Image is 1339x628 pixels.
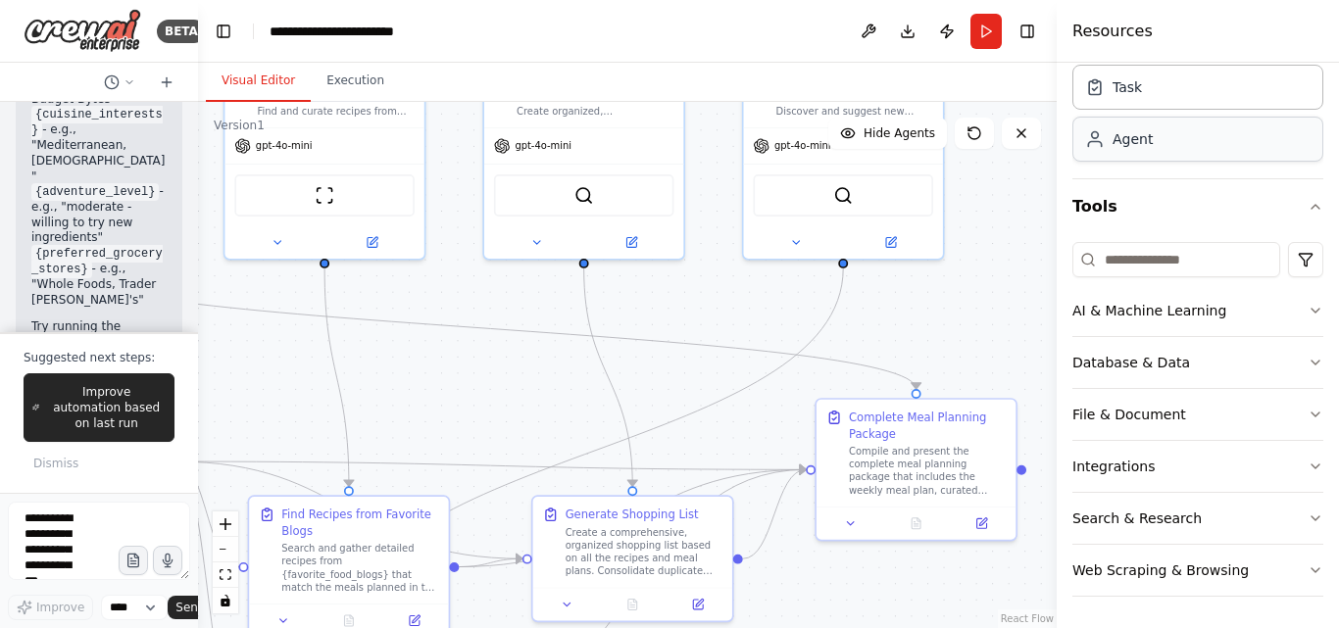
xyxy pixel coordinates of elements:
[864,125,935,141] span: Hide Agents
[31,107,167,184] li: - e.g., "Mediterranean, [DEMOGRAPHIC_DATA]"
[1014,18,1041,45] button: Hide right sidebar
[24,373,174,442] button: Improve automation based on last run
[1072,301,1226,320] div: AI & Machine Learning
[175,454,238,575] g: Edge from a7693319-2779-4955-ab9a-471ae9d0d8e6 to 813514c0-5976-41ae-9b18-82ce31c65a9f
[575,268,640,486] g: Edge from 56318479-7a7b-4925-9dd9-6f9454be47d5 to bb4c5996-3f5d-4351-9c56-b632a2a789cd
[566,526,722,578] div: Create a comprehensive, organized shopping list based on all the recipes and meal plans. Consolid...
[31,245,163,278] code: {preferred_grocery_stores}
[742,73,945,260] div: Discover and suggest new dishes, cuisines, and cooking techniques that align with {dietary_prefer...
[317,268,357,486] g: Edge from 191d7607-e88e-4152-8ddf-5ee382dcec51 to 813514c0-5976-41ae-9b18-82ce31c65a9f
[36,600,84,615] span: Improve
[31,184,167,246] li: - e.g., "moderate - willing to try new ingredients"
[482,73,685,260] div: Create organized, comprehensive shopping lists based on the weekly meal plan, optimizing for {pre...
[585,232,676,252] button: Open in side panel
[151,71,182,94] button: Start a new chat
[270,22,441,41] nav: breadcrumb
[326,232,418,252] button: Open in side panel
[743,461,806,566] g: Edge from bb4c5996-3f5d-4351-9c56-b632a2a789cd to 5a620993-fc9a-4675-90a7-c3275220f81e
[315,186,334,206] img: ScrapeWebsiteTool
[47,384,166,431] span: Improve automation based on last run
[1072,560,1249,580] div: Web Scraping & Browsing
[1072,389,1323,440] button: File & Document
[845,232,936,252] button: Open in side panel
[954,513,1010,533] button: Open in side panel
[256,139,313,152] span: gpt-4o-mini
[566,507,699,523] div: Generate Shopping List
[157,20,206,43] div: BETA
[33,456,78,471] span: Dismiss
[1072,441,1323,492] button: Integrations
[206,61,311,102] button: Visual Editor
[1072,353,1190,372] div: Database & Data
[1001,613,1054,624] a: React Flow attribution
[213,537,238,562] button: zoom out
[213,511,238,537] button: zoom in
[168,596,228,619] button: Send
[1072,57,1323,178] div: Crew
[24,450,88,477] button: Dismiss
[774,139,831,152] span: gpt-4o-mini
[213,511,238,613] div: React Flow controls
[1072,508,1202,528] div: Search & Research
[833,186,853,206] img: SerperDevTool
[213,562,238,588] button: fit view
[175,600,205,615] span: Send
[1113,129,1153,149] div: Agent
[281,542,438,594] div: Search and gather detailed recipes from {favorite_food_blogs} that match the meals planned in the...
[849,445,1006,497] div: Compile and present the complete meal planning package that includes the weekly meal plan, curate...
[214,118,265,133] div: Version 1
[517,105,673,118] div: Create organized, comprehensive shopping lists based on the weekly meal plan, optimizing for {pre...
[1072,545,1323,596] button: Web Scraping & Browsing
[1072,234,1323,612] div: Tools
[1072,20,1153,43] h4: Resources
[515,139,571,152] span: gpt-4o-mini
[531,495,734,622] div: Generate Shopping ListCreate a comprehensive, organized shopping list based on all the recipes an...
[1072,179,1323,234] button: Tools
[1072,457,1155,476] div: Integrations
[257,105,414,118] div: Find and curate recipes from {favorite_food_blogs} and discover new dishes that match {dietary_pr...
[776,105,933,118] div: Discover and suggest new dishes, cuisines, and cooking techniques that align with {dietary_prefer...
[1072,493,1323,544] button: Search & Research
[153,546,182,575] button: Click to speak your automation idea
[57,268,924,389] g: Edge from 1e61b060-97fc-4712-94c0-84f5937cc910 to 5a620993-fc9a-4675-90a7-c3275220f81e
[8,595,93,620] button: Improve
[281,507,438,539] div: Find Recipes from Favorite Blogs
[31,319,167,396] p: Try running the automation to see how your personalized meal planning crew works!
[1072,285,1323,336] button: AI & Machine Learning
[598,595,667,614] button: No output available
[882,513,951,533] button: No output available
[119,546,148,575] button: Upload files
[175,454,806,478] g: Edge from a7693319-2779-4955-ab9a-471ae9d0d8e6 to 5a620993-fc9a-4675-90a7-c3275220f81e
[213,588,238,613] button: toggle interactivity
[96,71,143,94] button: Switch to previous chat
[1072,405,1186,424] div: File & Document
[31,106,163,139] code: {cuisine_interests}
[210,18,237,45] button: Hide left sidebar
[31,183,159,201] code: {adventure_level}
[311,61,400,102] button: Execution
[1072,337,1323,388] button: Database & Data
[1113,77,1142,97] div: Task
[574,186,594,206] img: SerperDevTool
[31,246,167,308] li: - e.g., "Whole Foods, Trader [PERSON_NAME]'s"
[815,398,1017,541] div: Complete Meal Planning PackageCompile and present the complete meal planning package that include...
[24,350,174,365] p: Suggested next steps:
[24,9,141,53] img: Logo
[223,73,426,260] div: Find and curate recipes from {favorite_food_blogs} and discover new dishes that match {dietary_pr...
[849,410,1006,442] div: Complete Meal Planning Package
[828,118,947,149] button: Hide Agents
[670,595,726,614] button: Open in side panel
